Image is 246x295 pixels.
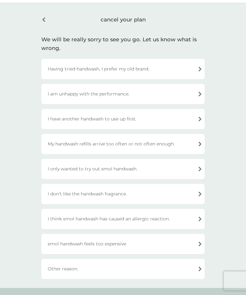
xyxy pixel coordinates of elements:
div: smol handwash feels too expensive [41,234,205,254]
div: I don't like the handwash fragrance. [41,184,205,204]
div: We will be really sorry to see you go. Let us know what is wrong. [41,35,205,53]
div: Having tried handwash, I prefer my old brand. [41,59,205,79]
div: My handwash refills arrive too often or not often enough. [41,134,205,154]
div: I think smol handwash has caused an allergic reaction. [41,209,205,229]
div: I am unhappy with the performance. [41,84,205,104]
div: Other reason. [41,259,205,279]
div: I have another handwash to use up first. [41,109,205,129]
div: I only wanted to try out smol handwash. [41,159,205,179]
div: cancel your plan [41,12,205,27]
